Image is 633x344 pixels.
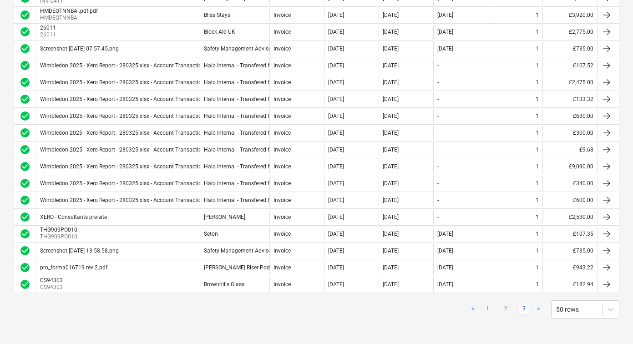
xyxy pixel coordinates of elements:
div: Bliss Stays [204,12,230,18]
div: £630.00 [542,109,597,123]
div: £600.00 [542,193,597,207]
div: £9,090.00 [542,159,597,174]
div: 26011 [40,25,56,31]
div: £2,775.00 [542,25,597,39]
div: [DATE] [383,231,399,237]
div: 1 [536,46,539,52]
div: Wimbledon 2025 - Xero Report - 280325.xlsx - Account Transactions.pdf [40,79,217,86]
div: [DATE] [328,12,344,18]
div: Halo Internal - Transfered from Xero [204,180,292,187]
div: Invoice [273,46,291,52]
div: Wimbledon 2025 - Xero Report - 280325.xlsx - Account Transactions.pdf [40,180,217,187]
div: [DATE] [437,46,453,52]
div: Safety Management Advisory Services Limited [204,46,317,52]
div: Invoice [273,231,291,237]
div: Invoice [273,248,291,254]
div: Halo Internal - Transfered from Xero [204,130,292,136]
div: 1 [536,197,539,203]
div: Safety Management Advisory Services Limited [204,248,317,254]
div: Invoice [273,214,291,220]
div: [DATE] [328,62,344,69]
div: [PERSON_NAME] Riser Pod Limited [204,264,289,271]
div: 1 [536,96,539,102]
div: Invoice [273,130,291,136]
div: Invoice [273,113,291,119]
div: [DATE] [383,113,399,119]
div: Invoice [273,147,291,153]
div: Invoice was approved [20,94,30,105]
div: - [437,197,439,203]
div: 1 [536,62,539,69]
div: [DATE] [437,264,453,271]
div: Wimbledon 2025 - Xero Report - 280325.xlsx - Account Transactions.pdf [40,163,217,170]
div: [DATE] [328,96,344,102]
div: Invoice was approved [20,245,30,256]
div: Wimbledon 2025 - Xero Report - 280325.xlsx - Account Transactions.pdf [40,96,217,102]
div: - [437,130,439,136]
p: HMDEQTNNBA [40,14,100,22]
div: Invoice [273,264,291,271]
div: - [437,147,439,153]
a: Previous page [467,304,478,315]
span: check_circle [20,144,30,155]
div: Invoice [273,79,291,86]
div: Invoice was approved [20,228,30,239]
div: [DATE] [437,12,453,18]
span: check_circle [20,245,30,256]
div: [DATE] [383,29,399,35]
div: 1 [536,163,539,170]
div: Halo Internal - Transfered from Xero [204,79,292,86]
span: check_circle [20,43,30,54]
div: Invoice was approved [20,161,30,172]
div: [DATE] [328,197,344,203]
div: £300.00 [542,126,597,140]
div: [DATE] [437,29,453,35]
div: Wimbledon 2025 - Xero Report - 280325.xlsx - Account Transactions.pdf [40,197,217,203]
div: [DATE] [328,113,344,119]
div: [DATE] [328,281,344,288]
div: [DATE] [328,180,344,187]
span: check_circle [20,178,30,189]
p: 26011 [40,31,58,39]
div: £133.32 [542,92,597,106]
div: - [437,163,439,170]
div: [DATE] [328,163,344,170]
span: check_circle [20,127,30,138]
div: £735.00 [542,243,597,258]
div: Wimbledon 2025 - Xero Report - 280325.xlsx - Account Transactions.pdf [40,147,217,153]
span: check_circle [20,161,30,172]
div: [DATE] [383,46,399,52]
div: [DATE] [328,214,344,220]
div: Halo Internal - Transfered from Xero [204,197,292,203]
div: Chat Widget [587,300,633,344]
div: [DATE] [383,163,399,170]
div: [DATE] [328,248,344,254]
div: [DATE] [383,248,399,254]
div: [DATE] [328,130,344,136]
div: THG909PO010 [40,227,77,233]
div: [DATE] [383,180,399,187]
div: £2,530.00 [542,210,597,224]
div: 1 [536,147,539,153]
div: [DATE] [383,281,399,288]
div: £107.35 [542,227,597,241]
div: HMDEQTNNBA .pdf.pdf [40,8,98,14]
div: Block AId UK [204,29,235,35]
div: Halo Internal - Transfered from Xero [204,113,292,119]
div: 1 [536,113,539,119]
div: [DATE] [328,79,344,86]
span: check_circle [20,279,30,290]
div: Brownhills Glass [204,281,244,288]
div: [DATE] [383,79,399,86]
div: - [437,62,439,69]
div: Invoice [273,29,291,35]
div: £943.22 [542,260,597,275]
span: check_circle [20,111,30,121]
div: Halo Internal - Transfered from Xero [204,163,292,170]
span: check_circle [20,10,30,20]
div: Halo Internal - Transfered from Xero [204,62,292,69]
div: £182.94 [542,277,597,292]
div: 1 [536,29,539,35]
div: Wimbledon 2025 - Xero Report - 280325.xlsx - Account Transactions.pdf [40,130,217,136]
span: check_circle [20,228,30,239]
